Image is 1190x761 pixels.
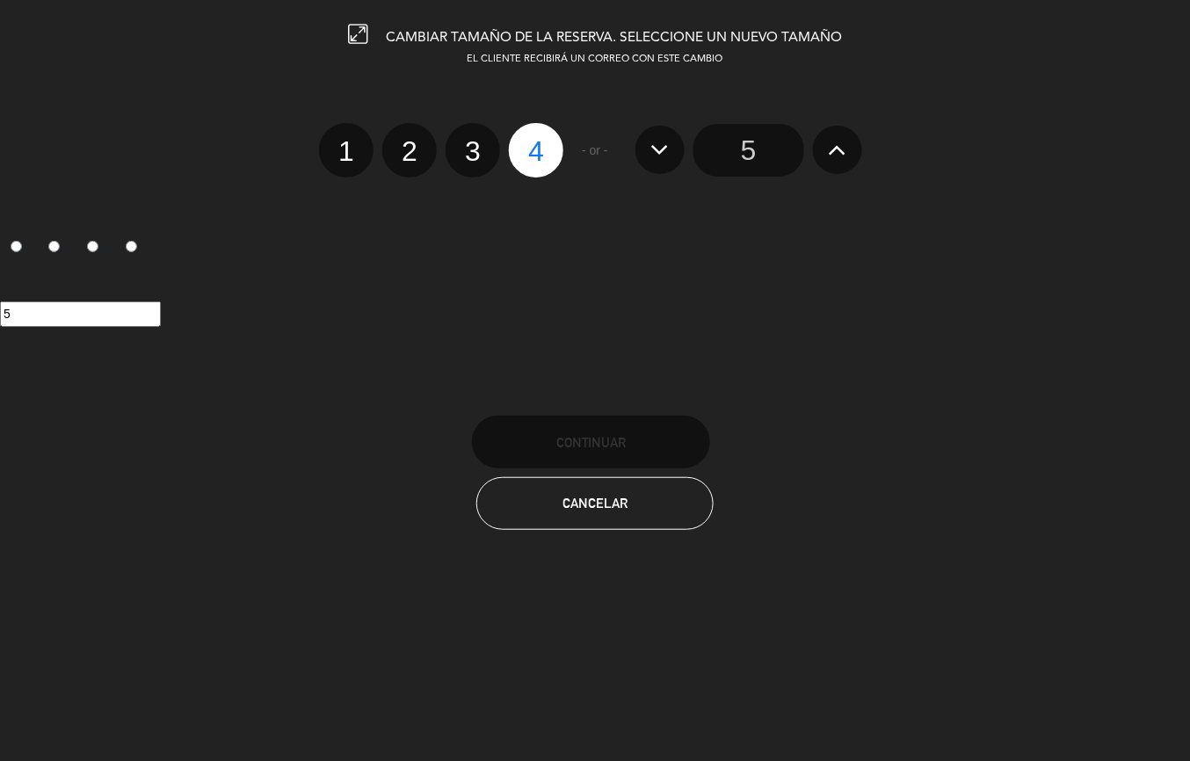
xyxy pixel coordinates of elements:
[476,477,715,530] button: Cancelar
[582,141,608,161] span: - or -
[386,31,842,45] span: CAMBIAR TAMAÑO DE LA RESERVA. SELECCIONE UN NUEVO TAMAÑO
[556,435,627,450] span: Continuar
[126,241,137,252] input: 4
[39,233,77,263] label: 2
[468,54,723,64] span: EL CLIENTE RECIBIRÁ UN CORREO CON ESTE CAMBIO
[319,123,374,178] label: 1
[382,123,437,178] label: 2
[562,496,628,511] span: Cancelar
[446,123,500,178] label: 3
[11,241,22,252] input: 1
[509,123,563,178] label: 4
[472,416,710,468] button: Continuar
[87,241,98,252] input: 3
[115,233,154,263] label: 4
[77,233,116,263] label: 3
[48,241,60,252] input: 2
